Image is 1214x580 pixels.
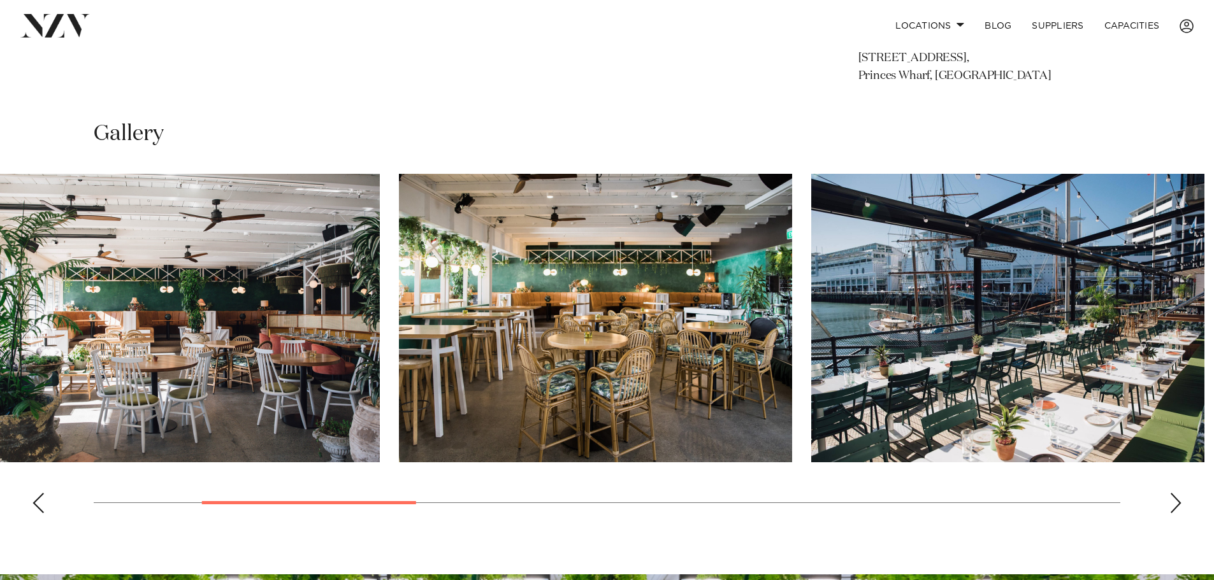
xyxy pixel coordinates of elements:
[885,12,974,39] a: Locations
[858,32,1066,85] p: The [PERSON_NAME] Inn [STREET_ADDRESS], Princes Wharf, [GEOGRAPHIC_DATA]
[974,12,1022,39] a: BLOG
[399,174,792,462] swiper-slide: 3 / 12
[94,120,164,148] h2: Gallery
[20,14,90,37] img: nzv-logo.png
[811,174,1204,462] swiper-slide: 4 / 12
[1022,12,1094,39] a: SUPPLIERS
[1094,12,1170,39] a: Capacities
